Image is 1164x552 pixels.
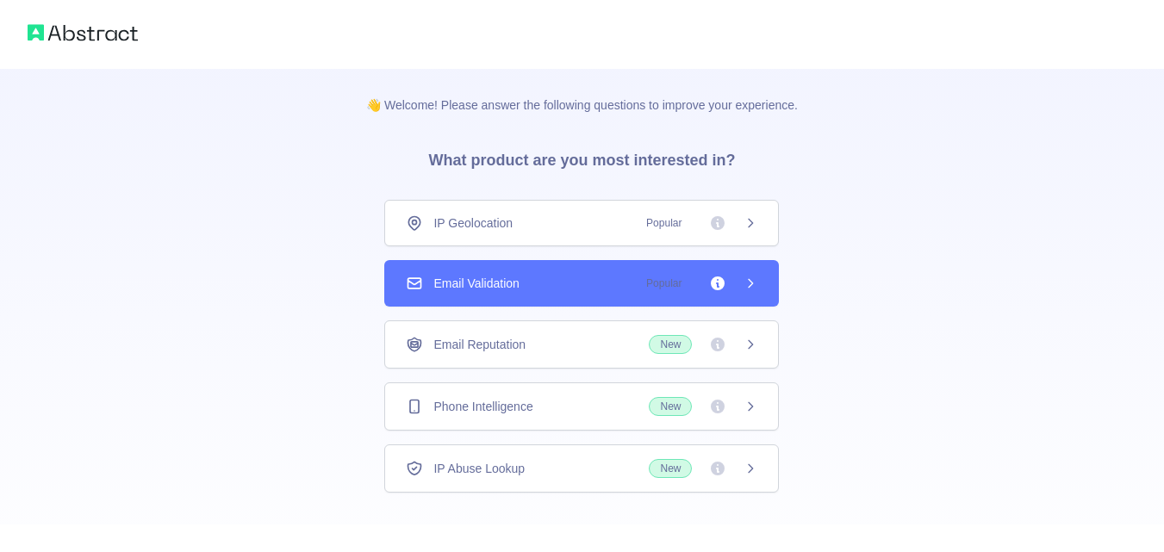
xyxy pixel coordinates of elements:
span: Popular [636,275,692,292]
span: Popular [636,214,692,232]
img: Abstract logo [28,21,138,45]
span: IP Abuse Lookup [433,460,525,477]
span: New [649,459,692,478]
span: IP Geolocation [433,214,513,232]
span: Email Reputation [433,336,526,353]
span: New [649,397,692,416]
span: Phone Intelligence [433,398,532,415]
h3: What product are you most interested in? [401,114,763,200]
p: 👋 Welcome! Please answer the following questions to improve your experience. [339,69,825,114]
span: Email Validation [433,275,519,292]
span: New [649,335,692,354]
